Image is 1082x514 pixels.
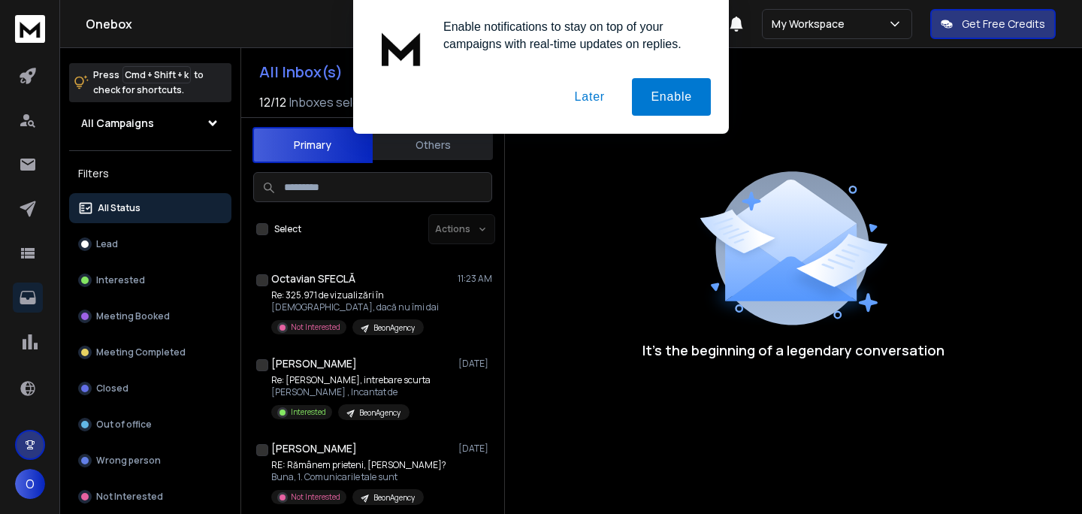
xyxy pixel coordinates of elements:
[96,274,145,286] p: Interested
[69,265,231,295] button: Interested
[96,419,152,431] p: Out of office
[69,482,231,512] button: Not Interested
[271,374,431,386] p: Re: [PERSON_NAME], intrebare scurta
[291,407,326,418] p: Interested
[15,469,45,499] button: O
[373,492,415,503] p: BeonAgency
[291,491,340,503] p: Not Interested
[96,346,186,358] p: Meeting Completed
[96,491,163,503] p: Not Interested
[458,358,492,370] p: [DATE]
[431,18,711,53] div: Enable notifications to stay on top of your campaigns with real-time updates on replies.
[359,407,400,419] p: BeonAgency
[69,410,231,440] button: Out of office
[373,128,493,162] button: Others
[271,471,446,483] p: Buna, 1. Comunicarile tale sunt
[642,340,944,361] p: It’s the beginning of a legendary conversation
[458,273,492,285] p: 11:23 AM
[69,446,231,476] button: Wrong person
[373,322,415,334] p: BeonAgency
[291,322,340,333] p: Not Interested
[96,455,161,467] p: Wrong person
[69,193,231,223] button: All Status
[69,373,231,404] button: Closed
[69,229,231,259] button: Lead
[96,310,170,322] p: Meeting Booked
[271,271,355,286] h1: Octavian SFECLĂ
[271,386,431,398] p: [PERSON_NAME] , Incantat de
[274,223,301,235] label: Select
[371,18,431,78] img: notification icon
[69,301,231,331] button: Meeting Booked
[271,356,357,371] h1: [PERSON_NAME]
[271,441,357,456] h1: [PERSON_NAME]
[69,163,231,184] h3: Filters
[632,78,711,116] button: Enable
[271,289,439,301] p: Re: 325.971 de vizualizări în
[252,127,373,163] button: Primary
[271,301,439,313] p: [DEMOGRAPHIC_DATA], dacă nu îmi dai
[458,443,492,455] p: [DATE]
[98,202,141,214] p: All Status
[69,337,231,367] button: Meeting Completed
[555,78,623,116] button: Later
[96,382,128,395] p: Closed
[271,459,446,471] p: RE: Rămânem prieteni, [PERSON_NAME]?
[96,238,118,250] p: Lead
